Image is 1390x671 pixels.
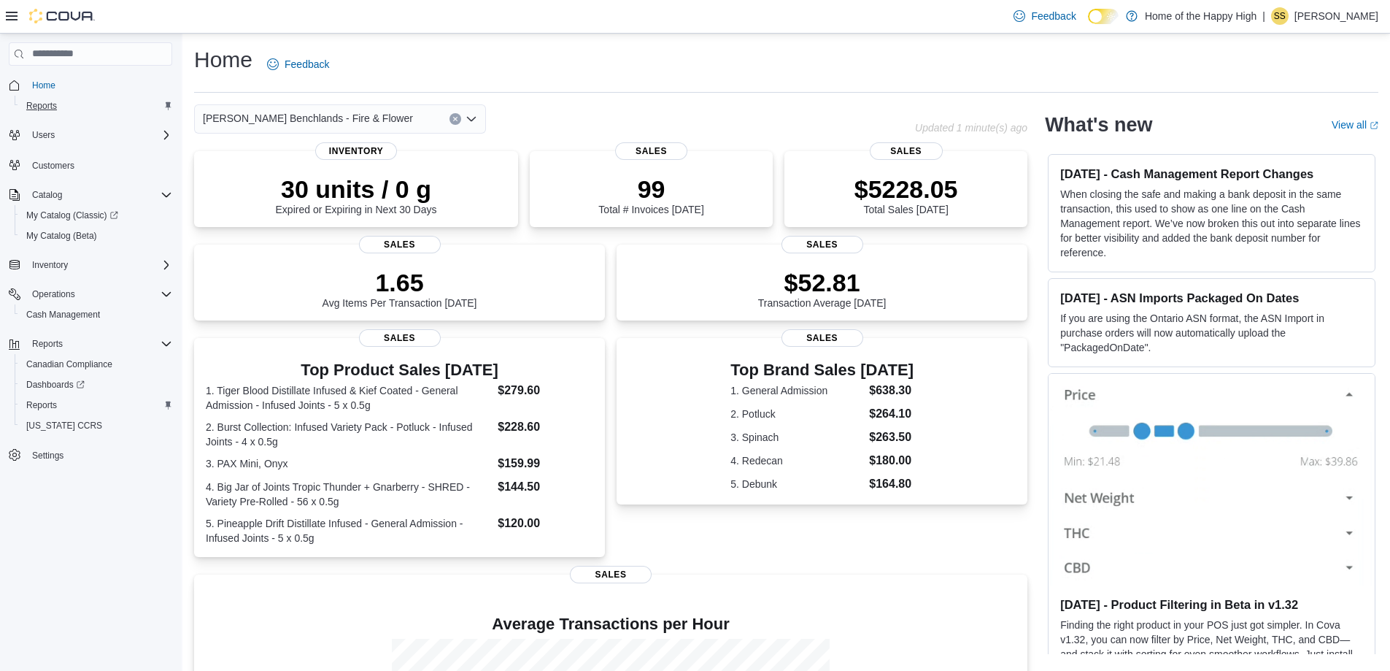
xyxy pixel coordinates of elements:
[26,358,112,370] span: Canadian Compliance
[758,268,887,297] p: $52.81
[1060,291,1363,305] h3: [DATE] - ASN Imports Packaged On Dates
[598,175,703,204] p: 99
[26,77,61,94] a: Home
[20,356,118,373] a: Canadian Compliance
[20,227,172,245] span: My Catalog (Beta)
[315,142,397,160] span: Inventory
[26,126,61,144] button: Users
[206,616,1016,633] h4: Average Transactions per Hour
[206,480,492,509] dt: 4. Big Jar of Joints Tropic Thunder + Gnarberry - SHRED - Variety Pre-Rolled - 56 x 0.5g
[15,304,178,325] button: Cash Management
[26,76,172,94] span: Home
[26,379,85,391] span: Dashboards
[32,80,55,91] span: Home
[261,50,335,79] a: Feedback
[3,74,178,96] button: Home
[26,156,172,174] span: Customers
[1370,121,1378,130] svg: External link
[869,452,914,469] dd: $180.00
[854,175,958,215] div: Total Sales [DATE]
[1008,1,1081,31] a: Feedback
[26,186,172,204] span: Catalog
[730,407,863,421] dt: 2. Potluck
[730,361,914,379] h3: Top Brand Sales [DATE]
[498,515,593,532] dd: $120.00
[26,210,118,221] span: My Catalog (Classic)
[15,96,178,116] button: Reports
[1060,597,1363,612] h3: [DATE] - Product Filtering in Beta in v1.32
[323,268,477,297] p: 1.65
[206,456,492,471] dt: 3. PAX Mini, Onyx
[32,338,63,350] span: Reports
[869,429,914,446] dd: $263.50
[730,477,863,491] dt: 5. Debunk
[3,445,178,466] button: Settings
[359,329,441,347] span: Sales
[730,383,863,398] dt: 1. General Admission
[32,450,63,461] span: Settings
[15,205,178,226] a: My Catalog (Classic)
[20,207,124,224] a: My Catalog (Classic)
[570,566,652,583] span: Sales
[26,157,80,175] a: Customers
[854,175,958,204] p: $5228.05
[758,268,887,309] div: Transaction Average [DATE]
[3,255,178,275] button: Inventory
[26,285,172,303] span: Operations
[466,113,477,125] button: Open list of options
[32,288,75,300] span: Operations
[29,9,95,23] img: Cova
[3,334,178,354] button: Reports
[206,420,492,449] dt: 2. Burst Collection: Infused Variety Pack - Potluck - Infused Joints - 4 x 0.5g
[15,375,178,395] a: Dashboards
[20,227,103,245] a: My Catalog (Beta)
[20,207,172,224] span: My Catalog (Classic)
[20,97,63,115] a: Reports
[20,396,172,414] span: Reports
[1060,311,1363,355] p: If you are using the Ontario ASN format, the ASN Import in purchase orders will now automatically...
[20,376,172,394] span: Dashboards
[20,356,172,373] span: Canadian Compliance
[276,175,437,215] div: Expired or Expiring in Next 30 Days
[15,415,178,436] button: [US_STATE] CCRS
[26,399,57,411] span: Reports
[26,256,172,274] span: Inventory
[26,447,69,464] a: Settings
[32,189,62,201] span: Catalog
[1060,166,1363,181] h3: [DATE] - Cash Management Report Changes
[20,306,106,323] a: Cash Management
[1332,119,1378,131] a: View allExternal link
[276,175,437,204] p: 30 units / 0 g
[1262,7,1265,25] p: |
[15,226,178,246] button: My Catalog (Beta)
[323,268,477,309] div: Avg Items Per Transaction [DATE]
[1031,9,1076,23] span: Feedback
[206,516,492,545] dt: 5. Pineapple Drift Distillate Infused - General Admission - Infused Joints - 5 x 0.5g
[26,335,172,353] span: Reports
[915,122,1027,134] p: Updated 1 minute(s) ago
[3,125,178,145] button: Users
[781,236,863,253] span: Sales
[32,160,74,172] span: Customers
[869,405,914,423] dd: $264.10
[206,383,492,413] dt: 1. Tiger Blood Distillate Infused & Kief Coated - General Admission - Infused Joints - 5 x 0.5g
[781,329,863,347] span: Sales
[26,100,57,112] span: Reports
[870,142,943,160] span: Sales
[20,417,108,434] a: [US_STATE] CCRS
[26,126,172,144] span: Users
[615,142,688,160] span: Sales
[26,285,81,303] button: Operations
[26,186,68,204] button: Catalog
[285,57,329,72] span: Feedback
[498,478,593,496] dd: $144.50
[1045,113,1152,137] h2: What's new
[15,354,178,375] button: Canadian Compliance
[1271,7,1289,25] div: Suzanne Shutiak
[26,446,172,464] span: Settings
[730,430,863,445] dt: 3. Spinach
[3,154,178,175] button: Customers
[1145,7,1256,25] p: Home of the Happy High
[730,453,863,468] dt: 4. Redecan
[20,396,63,414] a: Reports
